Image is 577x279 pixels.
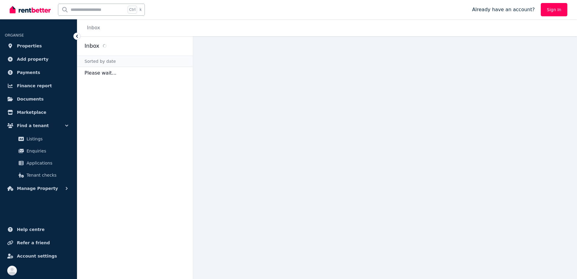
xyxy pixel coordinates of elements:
[17,56,49,63] span: Add property
[7,133,70,145] a: Listings
[84,42,99,50] h2: Inbox
[5,40,72,52] a: Properties
[5,93,72,105] a: Documents
[77,56,193,67] div: Sorted by date
[17,226,45,233] span: Help centre
[17,239,50,246] span: Refer a friend
[27,135,67,143] span: Listings
[5,223,72,236] a: Help centre
[27,172,67,179] span: Tenant checks
[5,80,72,92] a: Finance report
[7,145,70,157] a: Enquiries
[541,3,567,16] a: Sign In
[10,5,51,14] img: RentBetter
[139,7,142,12] span: k
[5,33,24,37] span: ORGANISE
[17,252,57,260] span: Account settings
[7,157,70,169] a: Applications
[27,147,67,155] span: Enquiries
[7,169,70,181] a: Tenant checks
[17,69,40,76] span: Payments
[27,159,67,167] span: Applications
[5,106,72,118] a: Marketplace
[5,237,72,249] a: Refer a friend
[17,122,49,129] span: Find a tenant
[17,82,52,89] span: Finance report
[5,250,72,262] a: Account settings
[5,53,72,65] a: Add property
[5,182,72,194] button: Manage Property
[472,6,535,13] span: Already have an account?
[128,6,137,14] span: Ctrl
[5,120,72,132] button: Find a tenant
[17,95,44,103] span: Documents
[17,109,46,116] span: Marketplace
[17,185,58,192] span: Manage Property
[5,66,72,79] a: Payments
[77,19,107,36] nav: Breadcrumb
[17,42,42,50] span: Properties
[87,25,100,30] a: Inbox
[77,67,193,79] p: Please wait...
